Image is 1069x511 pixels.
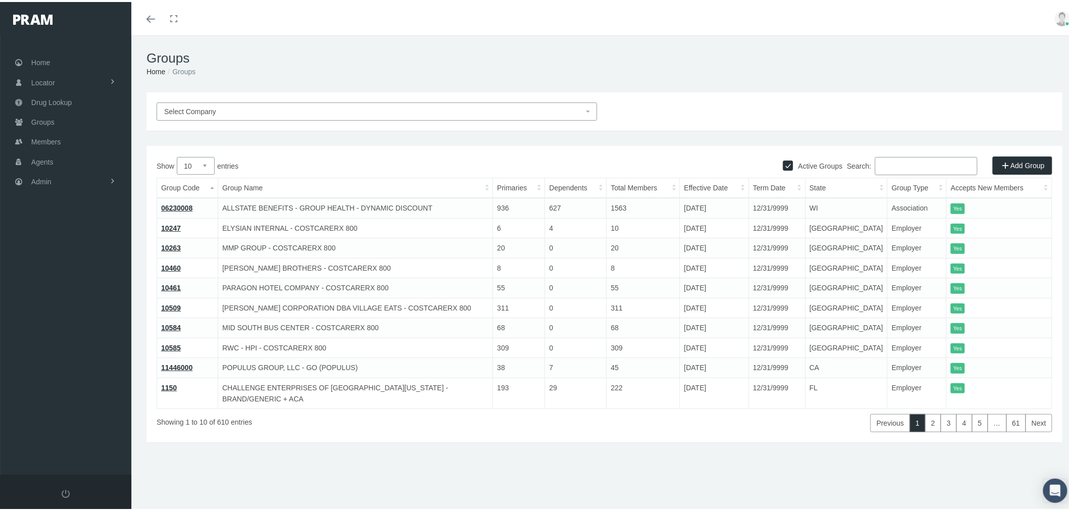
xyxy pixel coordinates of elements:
th: Group Type: activate to sort column ascending [888,176,947,196]
td: Employer [888,316,947,336]
span: Drug Lookup [31,91,72,110]
itemstyle: Yes [951,301,964,312]
td: Employer [888,336,947,356]
td: RWC - HPI - COSTCARERX 800 [218,336,493,356]
td: [PERSON_NAME] BROTHERS - COSTCARERX 800 [218,256,493,276]
select: Showentries [177,155,215,173]
td: 309 [493,336,545,356]
td: Employer [888,356,947,376]
a: 10247 [161,222,181,230]
td: [DATE] [680,356,749,376]
td: 68 [607,316,680,336]
td: 20 [493,236,545,257]
td: 12/31/9999 [749,336,805,356]
th: Accepts New Members: activate to sort column ascending [947,176,1052,196]
td: 45 [607,356,680,376]
td: [DATE] [680,256,749,276]
a: 10263 [161,242,181,250]
a: 3 [941,412,957,430]
td: 0 [545,276,607,296]
a: 10584 [161,322,181,330]
img: PRAM_20_x_78.png [13,13,53,23]
itemstyle: Yes [951,241,964,252]
td: 309 [607,336,680,356]
td: 222 [607,376,680,406]
td: CA [805,356,888,376]
td: [DATE] [680,216,749,236]
td: MMP GROUP - COSTCARERX 800 [218,236,493,257]
td: [DATE] [680,376,749,406]
a: Next [1026,412,1052,430]
td: 12/31/9999 [749,236,805,257]
td: 311 [607,296,680,316]
a: 10460 [161,262,181,270]
a: 10585 [161,342,181,350]
itemstyle: Yes [951,201,964,212]
li: Groups [165,64,196,75]
a: 06230008 [161,202,192,210]
td: 6 [493,216,545,236]
th: Dependents: activate to sort column ascending [545,176,607,196]
td: 0 [545,236,607,257]
span: Select Company [164,106,216,114]
span: Groups [31,111,55,130]
td: 38 [493,356,545,376]
td: 55 [607,276,680,296]
a: 2 [925,412,941,430]
td: Association [888,196,947,216]
td: 7 [545,356,607,376]
td: Employer [888,276,947,296]
td: 29 [545,376,607,406]
td: 12/31/9999 [749,216,805,236]
th: Total Members: activate to sort column ascending [607,176,680,196]
td: 12/31/9999 [749,376,805,406]
td: [DATE] [680,336,749,356]
itemstyle: Yes [951,341,964,352]
td: CHALLENGE ENTERPRISES OF [GEOGRAPHIC_DATA][US_STATE] - BRAND/GENERIC + ACA [218,376,493,406]
a: Home [147,66,165,74]
label: Search: [847,155,978,173]
td: 8 [493,256,545,276]
td: 193 [493,376,545,406]
td: 12/31/9999 [749,276,805,296]
td: PARAGON HOTEL COMPANY - COSTCARERX 800 [218,276,493,296]
th: Term Date: activate to sort column ascending [749,176,805,196]
a: Add Group [993,155,1052,173]
td: ELYSIAN INTERNAL - COSTCARERX 800 [218,216,493,236]
td: 55 [493,276,545,296]
td: Employer [888,296,947,316]
itemstyle: Yes [951,222,964,232]
td: [PERSON_NAME] CORPORATION DBA VILLAGE EATS - COSTCARERX 800 [218,296,493,316]
td: 20 [607,236,680,257]
a: 61 [1006,412,1027,430]
td: 0 [545,316,607,336]
td: 12/31/9999 [749,356,805,376]
td: [DATE] [680,236,749,257]
label: Active Groups [793,159,843,170]
td: 8 [607,256,680,276]
td: [GEOGRAPHIC_DATA] [805,296,888,316]
td: POPULUS GROUP, LLC - GO (POPULUS) [218,356,493,376]
td: 12/31/9999 [749,296,805,316]
th: Group Name: activate to sort column ascending [218,176,493,196]
itemstyle: Yes [951,262,964,272]
td: Employer [888,256,947,276]
td: 4 [545,216,607,236]
td: [GEOGRAPHIC_DATA] [805,276,888,296]
th: Effective Date: activate to sort column ascending [680,176,749,196]
td: 68 [493,316,545,336]
h1: Groups [147,48,1062,64]
span: Agents [31,150,54,170]
td: MID SOUTH BUS CENTER - COSTCARERX 800 [218,316,493,336]
td: 12/31/9999 [749,316,805,336]
td: FL [805,376,888,406]
td: [DATE] [680,196,749,216]
a: 1 [910,412,926,430]
a: 10461 [161,282,181,290]
td: 12/31/9999 [749,256,805,276]
itemstyle: Yes [951,361,964,372]
td: 1563 [607,196,680,216]
td: Employer [888,216,947,236]
td: 12/31/9999 [749,196,805,216]
td: [GEOGRAPHIC_DATA] [805,256,888,276]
